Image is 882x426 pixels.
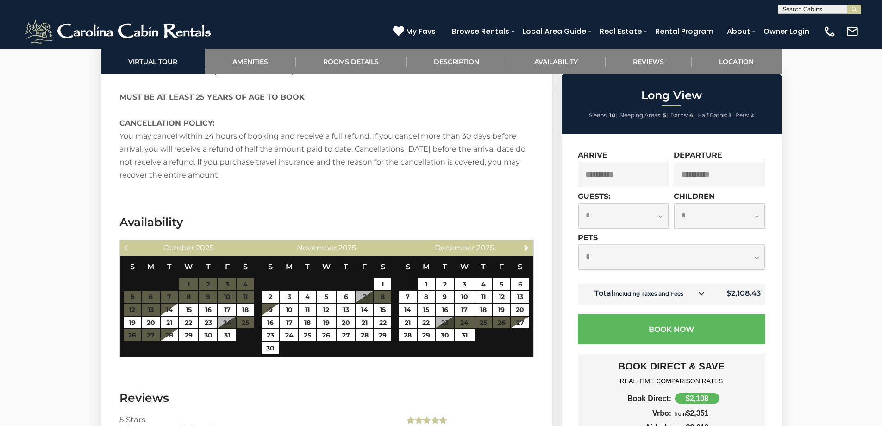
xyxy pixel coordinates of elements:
[337,329,355,341] a: 27
[675,411,686,417] span: from
[262,342,280,354] a: 30
[286,262,293,271] span: Monday
[609,112,615,119] strong: 10
[262,329,280,341] a: 23
[435,243,475,252] span: December
[455,329,474,341] a: 31
[218,329,236,341] a: 31
[518,23,591,39] a: Local Area Guide
[142,317,160,329] a: 20
[262,317,280,329] a: 16
[722,23,755,39] a: About
[589,112,608,119] span: Sleeps:
[399,329,416,341] a: 28
[297,243,337,252] span: November
[585,361,758,372] h3: BOOK DIRECT & SAVE
[199,304,217,316] a: 16
[578,151,607,159] label: Arrive
[418,304,435,316] a: 15
[443,262,447,271] span: Tuesday
[846,25,859,38] img: mail-regular-white.png
[436,329,454,341] a: 30
[199,329,217,341] a: 30
[511,317,529,329] a: 27
[697,112,727,119] span: Half Baths:
[447,23,514,39] a: Browse Rentals
[475,304,492,316] a: 18
[199,317,217,329] a: 23
[436,304,454,316] a: 16
[205,49,296,74] a: Amenities
[322,262,331,271] span: Wednesday
[167,262,172,271] span: Tuesday
[296,49,407,74] a: Rooms Details
[262,304,280,316] a: 9
[374,304,391,316] a: 15
[578,233,598,242] label: Pets
[119,93,305,127] strong: MUST BE AT LEAST 25 YEARS OF AGE TO BOOK CANCELLATION POLICY:
[317,329,336,341] a: 26
[585,377,758,385] h4: REAL-TIME COMPARISON RATES
[585,394,672,403] div: Book Direct:
[759,23,814,39] a: Owner Login
[399,304,416,316] a: 14
[436,291,454,303] a: 9
[280,317,298,329] a: 17
[225,262,230,271] span: Friday
[613,290,683,297] small: Including Taxes and Fees
[280,291,298,303] a: 3
[161,304,178,316] a: 14
[356,329,373,341] a: 28
[712,284,765,305] td: $2,108.43
[423,262,430,271] span: Monday
[179,317,198,329] a: 22
[418,329,435,341] a: 29
[729,112,731,119] strong: 1
[23,18,215,45] img: White-1-2.png
[124,317,141,329] a: 19
[262,291,280,303] a: 2
[119,390,534,406] h3: Reviews
[670,109,695,121] li: |
[317,291,336,303] a: 5
[493,278,510,290] a: 5
[179,329,198,341] a: 29
[523,244,530,251] span: Next
[280,329,298,341] a: 24
[481,262,486,271] span: Thursday
[511,278,529,290] a: 6
[356,317,373,329] a: 21
[299,329,316,341] a: 25
[674,192,715,201] label: Children
[399,317,416,329] a: 21
[619,112,662,119] span: Sleeping Areas:
[243,262,248,271] span: Saturday
[337,317,355,329] a: 20
[406,25,436,37] span: My Favs
[735,112,749,119] span: Pets:
[407,49,507,74] a: Description
[101,49,205,74] a: Virtual Tour
[493,304,510,316] a: 19
[499,262,504,271] span: Friday
[196,243,213,252] span: 2025
[595,23,646,39] a: Real Estate
[511,304,529,316] a: 20
[218,304,236,316] a: 17
[179,304,198,316] a: 15
[493,291,510,303] a: 12
[578,192,610,201] label: Guests:
[119,415,391,424] h3: 5 Stars
[356,304,373,316] a: 14
[338,243,356,252] span: 2025
[237,304,254,316] a: 18
[299,317,316,329] a: 18
[418,291,435,303] a: 8
[674,151,722,159] label: Departure
[507,49,606,74] a: Availability
[476,243,494,252] span: 2025
[578,314,765,344] button: Book Now
[280,304,298,316] a: 10
[299,291,316,303] a: 4
[697,109,733,121] li: |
